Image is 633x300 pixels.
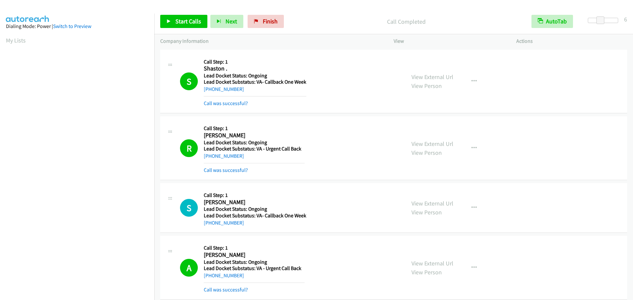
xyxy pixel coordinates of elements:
h2: [PERSON_NAME] [204,199,305,206]
a: View External Url [411,73,453,81]
h1: S [180,72,198,90]
p: Actions [516,37,627,45]
a: View Person [411,208,442,216]
button: Next [210,15,243,28]
h5: Lead Docket Substatus: VA- Callback One Week [204,212,306,219]
p: View [394,37,504,45]
div: 6 [624,15,627,24]
span: Start Calls [175,17,201,25]
h5: Lead Docket Status: Ongoing [204,206,306,212]
a: [PHONE_NUMBER] [204,86,244,92]
a: [PHONE_NUMBER] [204,272,244,279]
a: Call was successful? [204,100,248,106]
h2: [PERSON_NAME] [204,132,305,139]
h5: Lead Docket Substatus: VA - Urgent Call Back [204,146,305,152]
h5: Call Step: 1 [204,125,305,132]
h5: Lead Docket Substatus: VA - Urgent Call Back [204,265,305,272]
a: [PHONE_NUMBER] [204,220,244,226]
h5: Lead Docket Status: Ongoing [204,139,305,146]
h2: Shaston . [204,65,305,72]
h1: R [180,139,198,157]
a: Call was successful? [204,167,248,173]
iframe: Resource Center [614,124,633,176]
a: Finish [248,15,284,28]
a: Call was successful? [204,286,248,293]
span: Next [226,17,237,25]
h1: A [180,259,198,277]
p: Call Completed [293,17,520,26]
h5: Lead Docket Substatus: VA- Callback One Week [204,79,306,85]
a: My Lists [6,37,26,44]
span: Finish [263,17,278,25]
h5: Call Step: 1 [204,245,305,251]
h2: [PERSON_NAME] [204,251,305,259]
h5: Call Step: 1 [204,192,306,199]
a: View External Url [411,200,453,207]
a: View External Url [411,259,453,267]
h1: S [180,199,198,217]
a: View Person [411,82,442,90]
a: View Person [411,268,442,276]
p: Company Information [160,37,382,45]
a: Start Calls [160,15,207,28]
div: Dialing Mode: Power | [6,22,148,30]
a: Switch to Preview [53,23,91,29]
h5: Lead Docket Status: Ongoing [204,259,305,265]
a: View External Url [411,140,453,148]
button: AutoTab [531,15,573,28]
h5: Lead Docket Status: Ongoing [204,72,306,79]
a: View Person [411,149,442,156]
h5: Call Step: 1 [204,59,306,65]
a: [PHONE_NUMBER] [204,153,244,159]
